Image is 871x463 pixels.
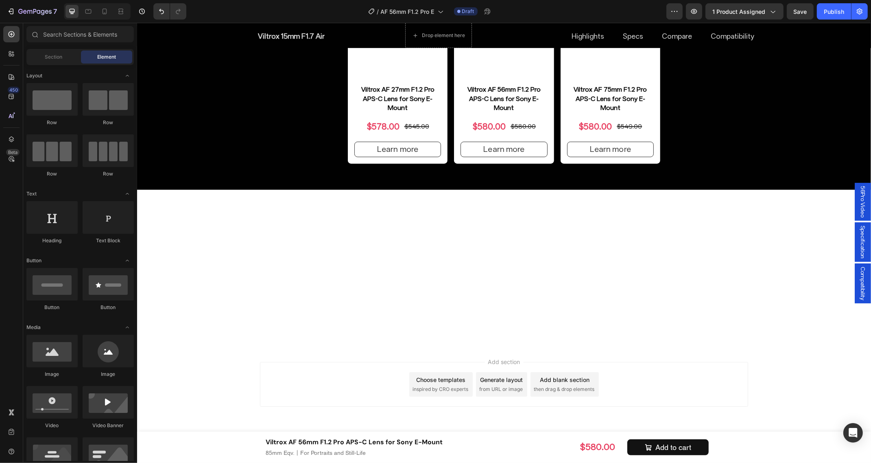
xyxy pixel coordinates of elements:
[817,3,851,20] button: Publish
[435,8,467,18] p: Highlights
[381,7,434,16] span: AF 56mm F1.2 Pro E
[121,187,134,200] span: Toggle open
[824,7,844,16] div: Publish
[490,417,572,432] button: Add to cart
[121,69,134,82] span: Toggle open
[479,99,506,109] div: $549.00
[794,8,807,15] span: Save
[525,7,555,18] button: <p>Compare</p>
[722,163,730,195] span: 56Pro Video
[26,190,37,197] span: Text
[430,119,517,134] button: Learn more
[486,8,506,18] p: Specs
[712,7,765,16] span: 1 product assigned
[121,9,188,18] p: Viltrox 15mm F1.7 Air
[129,426,364,434] p: 85mm Eqv.丨For Portraits and Still-Life
[83,422,134,429] div: Video Banner
[26,170,78,178] div: Row
[83,304,134,311] div: Button
[26,119,78,126] div: Row
[26,26,134,42] input: Search Sections & Elements
[279,353,329,361] div: Choose templates
[403,353,452,361] div: Add blank section
[26,72,42,79] span: Layout
[128,414,365,425] h1: Viltrox AF 56mm F1.2 Pro APS-C Lens for Sony E-Mount
[369,417,479,432] div: $580.00
[45,53,63,61] span: Section
[525,8,555,18] p: Compare
[462,8,474,15] span: Draft
[323,61,410,90] h2: Viltrox AF 56mm F1.2 Pro APS-C Lens for Sony E-Mount
[275,363,331,370] span: inspired by CRO experts
[453,121,494,132] div: Learn more
[285,9,328,16] div: Drop element here
[137,23,871,463] iframe: Design area
[26,371,78,378] div: Image
[441,97,476,111] div: $580.00
[397,363,457,370] span: then drag & drop elements
[787,3,814,20] button: Save
[97,53,116,61] span: Element
[8,87,20,93] div: 450
[121,321,134,334] span: Toggle open
[574,8,617,18] p: Compatibility
[3,3,61,20] button: 7
[722,244,730,277] span: Compatibility
[343,353,386,361] div: Generate layout
[153,3,186,20] div: Undo/Redo
[323,119,410,134] button: Learn more
[430,61,517,90] h2: Viltrox AF 75mm F1.2 Pro APS-C Lens for Sony E-Mount
[26,257,41,264] span: Button
[121,7,188,18] a: Viltrox 15mm F1.7 Air
[435,7,467,18] a: Highlights
[217,119,304,134] button: Learn more
[377,7,379,16] span: /
[266,99,293,109] div: $545.00
[722,203,730,236] span: Specification
[348,335,386,343] span: Add section
[6,149,20,156] div: Beta
[346,121,387,132] div: Learn more
[240,121,281,132] div: Learn more
[518,420,554,429] div: Add to cart
[486,7,506,18] a: Specs
[229,97,263,111] div: $578.00
[26,237,78,244] div: Heading
[217,61,304,90] h2: Viltrox AF 27mm F1.2 Pro APS-C Lens for Sony E-Mount
[334,97,369,111] div: $580.00
[83,371,134,378] div: Image
[342,363,386,370] span: from URL or image
[574,7,617,18] a: Compatibility
[705,3,784,20] button: 1 product assigned
[121,254,134,267] span: Toggle open
[373,99,399,109] div: $580.00
[53,7,57,16] p: 7
[843,423,863,443] div: Open Intercom Messenger
[26,324,41,331] span: Media
[83,170,134,178] div: Row
[26,304,78,311] div: Button
[83,119,134,126] div: Row
[26,422,78,429] div: Video
[83,237,134,244] div: Text Block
